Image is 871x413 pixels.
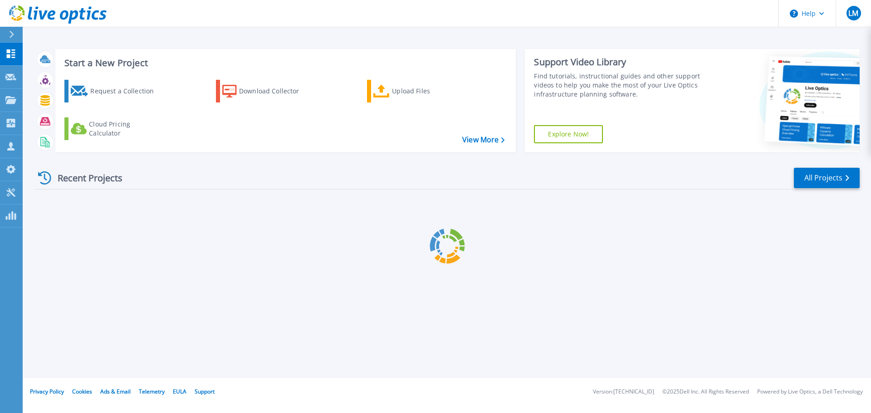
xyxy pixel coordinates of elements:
a: All Projects [794,168,860,188]
a: EULA [173,388,186,395]
a: Upload Files [367,80,468,102]
a: Download Collector [216,80,317,102]
li: Powered by Live Optics, a Dell Technology [757,389,863,395]
span: LM [848,10,858,17]
a: Telemetry [139,388,165,395]
div: Download Collector [239,82,312,100]
h3: Start a New Project [64,58,504,68]
div: Support Video Library [534,56,705,68]
div: Request a Collection [90,82,163,100]
div: Recent Projects [35,167,135,189]
a: View More [462,136,504,144]
a: Ads & Email [100,388,131,395]
div: Find tutorials, instructional guides and other support videos to help you make the most of your L... [534,72,705,99]
a: Support [195,388,215,395]
a: Explore Now! [534,125,603,143]
li: © 2025 Dell Inc. All Rights Reserved [662,389,749,395]
li: Version: [TECHNICAL_ID] [593,389,654,395]
a: Cookies [72,388,92,395]
a: Request a Collection [64,80,166,102]
a: Privacy Policy [30,388,64,395]
div: Upload Files [392,82,465,100]
div: Cloud Pricing Calculator [89,120,161,138]
a: Cloud Pricing Calculator [64,117,166,140]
